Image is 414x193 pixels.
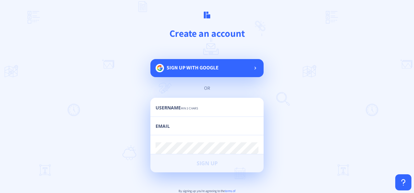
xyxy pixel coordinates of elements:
[197,161,218,166] span: Sign Up
[150,154,264,172] button: Sign Up
[156,64,164,72] img: google.svg
[167,64,219,71] span: Sign up with google
[31,27,383,40] h1: Create an account
[157,85,257,91] div: or
[204,12,211,18] img: logo.svg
